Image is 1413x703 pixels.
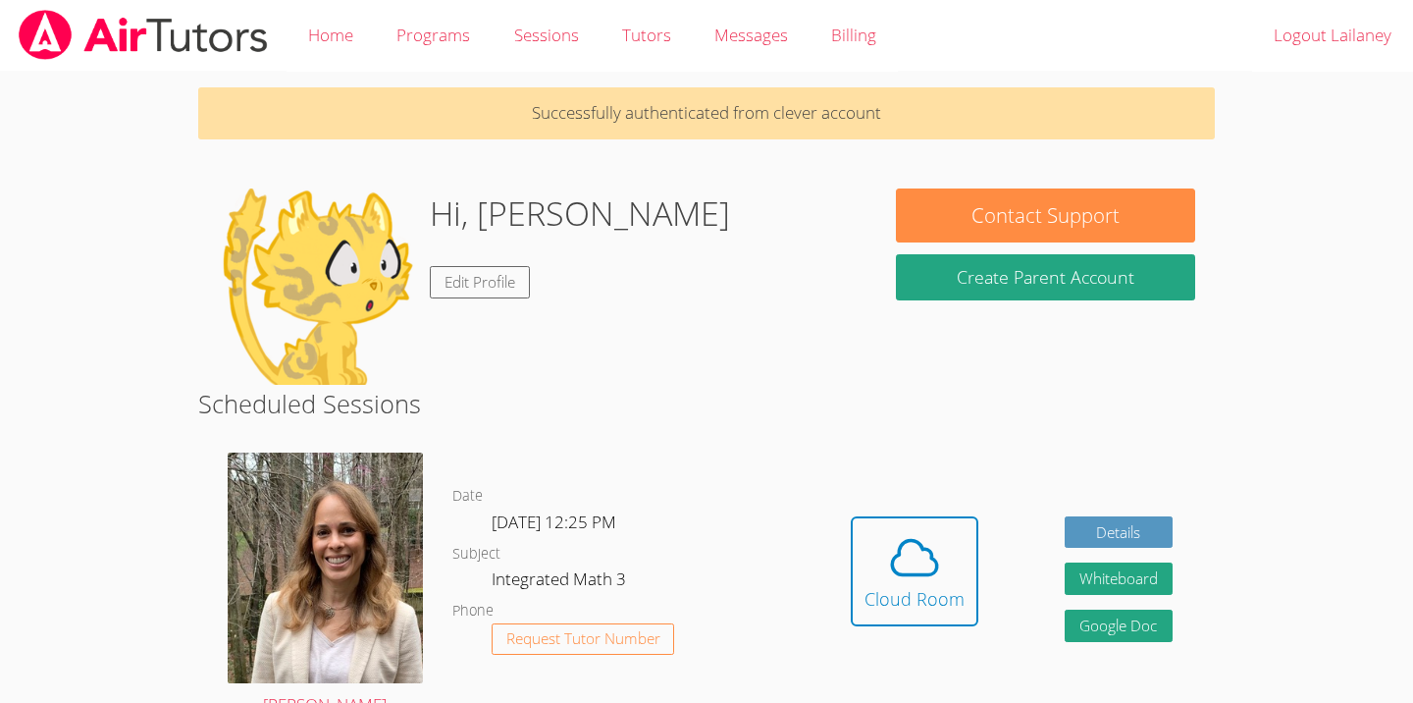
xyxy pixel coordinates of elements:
[851,516,978,626] button: Cloud Room
[492,623,675,656] button: Request Tutor Number
[896,189,1194,243] button: Contact Support
[506,631,660,646] span: Request Tutor Number
[1065,516,1173,549] a: Details
[218,189,414,385] img: default.png
[452,542,500,567] dt: Subject
[864,585,965,613] div: Cloud Room
[1065,563,1173,595] button: Whiteboard
[452,484,483,509] dt: Date
[198,87,1216,139] p: Successfully authenticated from clever account
[430,189,730,239] h1: Hi, [PERSON_NAME]
[430,266,530,298] a: Edit Profile
[17,10,270,60] img: airtutors_banner-c4298cdbf04f3fff15de1276eac7730deb9818008684d7c2e4769d2f7ddbe033.png
[492,566,630,599] dd: Integrated Math 3
[896,254,1194,300] button: Create Parent Account
[492,511,616,533] span: [DATE] 12:25 PM
[1065,610,1173,642] a: Google Doc
[198,385,1216,422] h2: Scheduled Sessions
[452,599,494,623] dt: Phone
[228,453,423,682] img: avatar.png
[714,24,788,46] span: Messages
